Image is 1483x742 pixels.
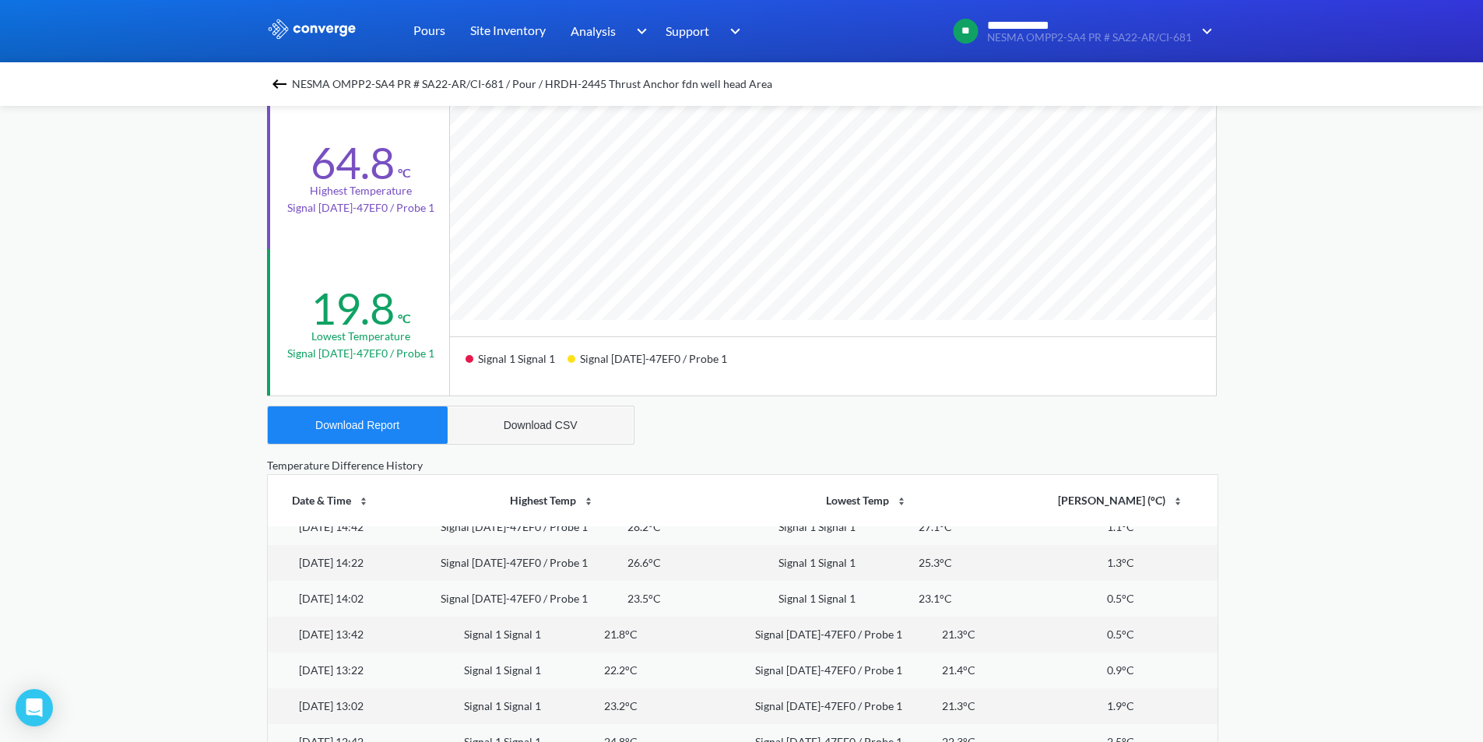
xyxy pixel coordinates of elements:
img: downArrow.svg [626,22,651,40]
div: 19.8 [311,282,395,335]
div: Signal [DATE]-47EF0 / Probe 1 [755,626,902,643]
td: [DATE] 13:42 [268,617,395,652]
div: 23.2°C [604,698,638,715]
div: Signal 1 Signal 1 [466,346,568,383]
div: 25.3°C [919,554,952,571]
div: 28.2°C [627,519,661,536]
div: 21.4°C [942,662,975,679]
span: NESMA OMPP2-SA4 PR # SA22-AR/CI-681 [987,32,1192,44]
img: logo_ewhite.svg [267,19,357,39]
th: Lowest Temp [709,475,1024,526]
img: sort-icon.svg [895,495,908,508]
td: 1.1°C [1024,509,1218,545]
div: 23.5°C [627,590,661,607]
td: [DATE] 14:02 [268,581,395,617]
th: Date & Time [268,475,395,526]
div: Signal 1 Signal 1 [464,626,541,643]
div: Download CSV [504,419,578,431]
td: 0.5°C [1024,581,1218,617]
img: sort-icon.svg [582,495,595,508]
div: 26.6°C [627,554,661,571]
div: Lowest temperature [311,328,410,345]
div: Signal 1 Signal 1 [464,698,541,715]
div: Signal [DATE]-47EF0 / Probe 1 [568,346,740,383]
img: sort-icon.svg [357,495,370,508]
div: Signal 1 Signal 1 [778,590,856,607]
img: sort-icon.svg [1172,495,1184,508]
td: [DATE] 14:42 [268,509,395,545]
div: Highest temperature [310,182,412,199]
div: 22.2°C [604,662,638,679]
div: 27.1°C [919,519,952,536]
div: Signal 1 Signal 1 [778,554,856,571]
img: downArrow.svg [720,22,745,40]
td: [DATE] 13:22 [268,652,395,688]
span: Support [666,21,709,40]
div: Signal [DATE]-47EF0 / Probe 1 [441,519,588,536]
td: 1.9°C [1024,688,1218,724]
img: backspace.svg [270,75,289,93]
span: NESMA OMPP2-SA4 PR # SA22-AR/CI-681 / Pour / HRDH-2445 Thrust Anchor fdn well head Area [292,73,772,95]
th: Highest Temp [395,475,709,526]
div: 21.3°C [942,626,975,643]
div: Signal [DATE]-47EF0 / Probe 1 [441,590,588,607]
button: Download CSV [448,406,634,444]
div: 64.8 [311,136,395,189]
p: Signal [DATE]-47EF0 / Probe 1 [287,199,434,216]
div: Temperature Difference History [267,457,1217,474]
img: downArrow.svg [1192,22,1217,40]
div: 21.3°C [942,698,975,715]
div: Download Report [315,419,399,431]
div: 23.1°C [919,590,952,607]
div: 21.8°C [604,626,638,643]
span: Analysis [571,21,616,40]
button: Download Report [268,406,448,444]
p: Signal [DATE]-47EF0 / Probe 1 [287,345,434,362]
td: [DATE] 13:02 [268,688,395,724]
td: 0.5°C [1024,617,1218,652]
th: [PERSON_NAME] (°C) [1024,475,1218,526]
div: Signal [DATE]-47EF0 / Probe 1 [755,698,902,715]
div: Open Intercom Messenger [16,689,53,726]
td: [DATE] 14:22 [268,545,395,581]
div: Signal [DATE]-47EF0 / Probe 1 [441,554,588,571]
td: 1.3°C [1024,545,1218,581]
div: Signal 1 Signal 1 [464,662,541,679]
td: 0.9°C [1024,652,1218,688]
div: Signal 1 Signal 1 [778,519,856,536]
div: Signal [DATE]-47EF0 / Probe 1 [755,662,902,679]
